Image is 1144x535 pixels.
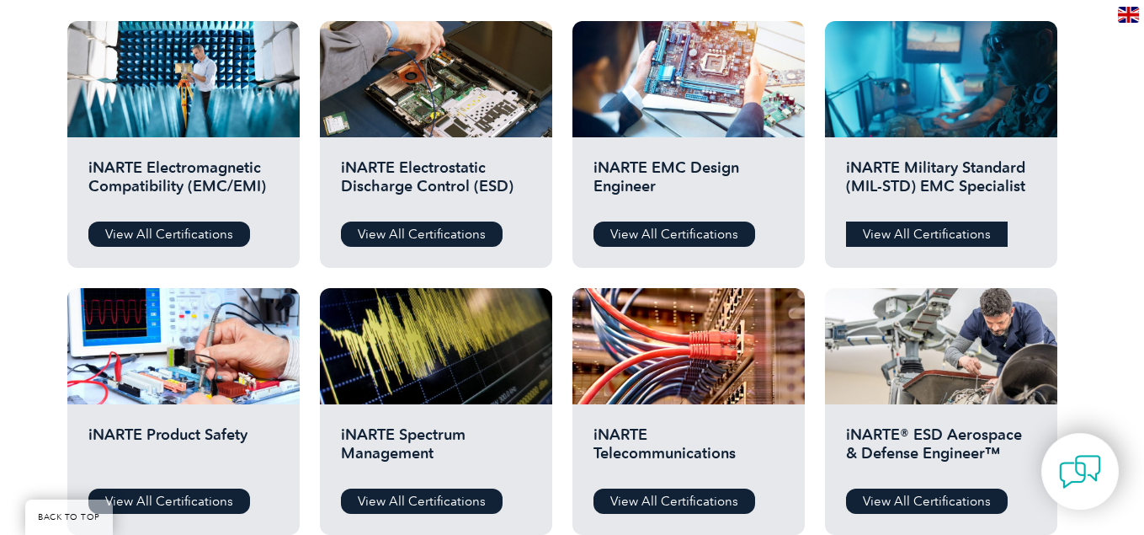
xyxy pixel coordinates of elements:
a: View All Certifications [341,222,503,247]
a: View All Certifications [846,222,1008,247]
h2: iNARTE Electromagnetic Compatibility (EMC/EMI) [88,158,279,209]
img: contact-chat.png [1059,451,1101,493]
h2: iNARTE Product Safety [88,425,279,476]
a: View All Certifications [341,489,503,514]
a: View All Certifications [593,489,755,514]
a: View All Certifications [593,222,755,247]
a: View All Certifications [846,489,1008,514]
a: BACK TO TOP [25,500,113,535]
h2: iNARTE® ESD Aerospace & Defense Engineer™ [846,425,1036,476]
h2: iNARTE Spectrum Management [341,425,531,476]
a: View All Certifications [88,222,250,247]
img: en [1118,7,1139,23]
h2: iNARTE Telecommunications [593,425,784,476]
a: View All Certifications [88,489,250,514]
h2: iNARTE Electrostatic Discharge Control (ESD) [341,158,531,209]
h2: iNARTE Military Standard (MIL-STD) EMC Specialist [846,158,1036,209]
h2: iNARTE EMC Design Engineer [593,158,784,209]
